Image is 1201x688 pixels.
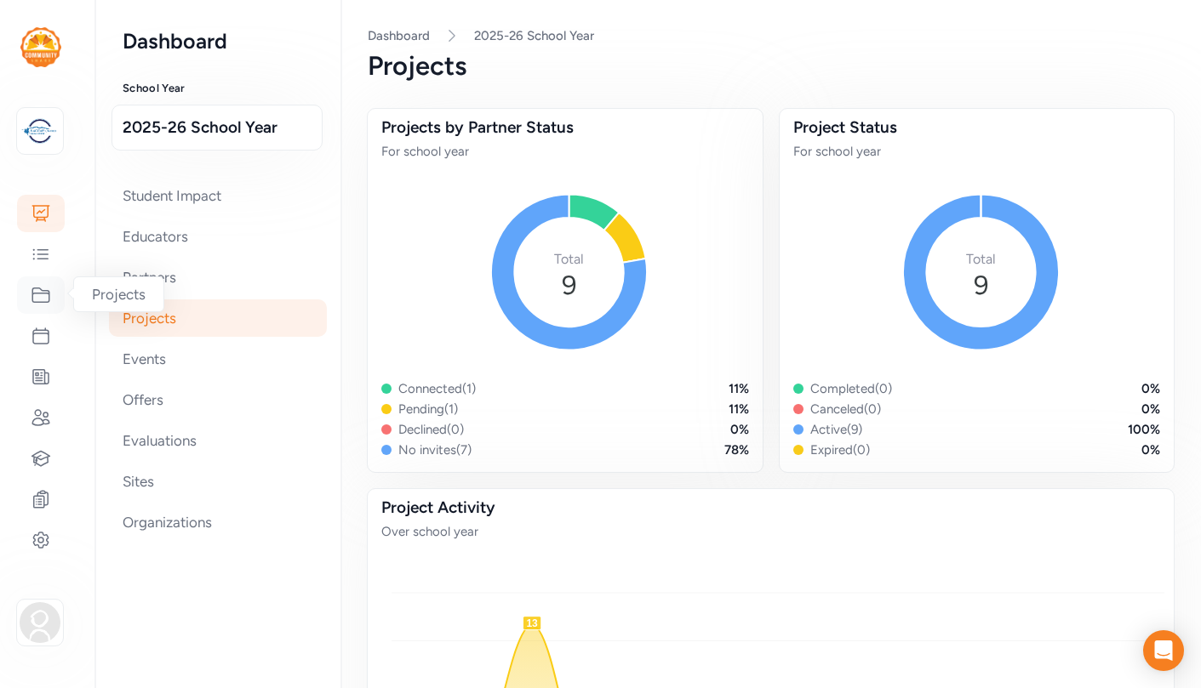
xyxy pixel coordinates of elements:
div: Sites [109,463,327,500]
div: For school year [793,143,1161,160]
div: Student Impact [109,177,327,214]
a: 2025-26 School Year [474,27,594,44]
div: Pending ( 1 ) [398,401,458,418]
div: 100 % [1128,421,1160,438]
h3: School Year [123,82,313,95]
div: 78 % [724,441,749,458]
nav: Breadcrumb [368,27,1174,44]
div: Projects [368,51,1174,82]
div: 0 % [730,421,749,438]
div: 11 % [729,380,749,397]
div: For school year [381,143,749,160]
div: Open Intercom Messenger [1143,630,1184,671]
div: Offers [109,381,327,418]
img: logo [20,27,61,67]
div: Connected ( 1 ) [398,380,476,397]
div: Project Activity [381,496,1160,520]
div: 0 % [1141,441,1160,458]
div: Organizations [109,503,327,541]
div: Project Status [793,116,1161,139]
div: Canceled ( 0 ) [810,401,881,418]
span: 2025-26 School Year [123,116,312,139]
div: Educators [109,218,327,255]
div: No invites ( 7 ) [398,441,472,458]
div: Partners [109,259,327,296]
div: Active ( 9 ) [810,421,862,438]
div: Evaluations [109,422,327,459]
div: Events [109,340,327,378]
div: 11 % [729,401,749,418]
div: Declined ( 0 ) [398,421,464,438]
div: Projects [109,299,327,337]
div: Expired ( 0 ) [810,441,870,458]
div: Projects by Partner Status [381,116,749,139]
div: Completed ( 0 ) [810,380,892,397]
h2: Dashboard [123,27,313,54]
a: Dashboard [368,28,430,43]
div: 0 % [1141,380,1160,397]
img: logo [21,112,59,150]
button: 2025-26 School Year [112,105,323,151]
div: Over school year [381,523,1160,540]
div: 0 % [1141,401,1160,418]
